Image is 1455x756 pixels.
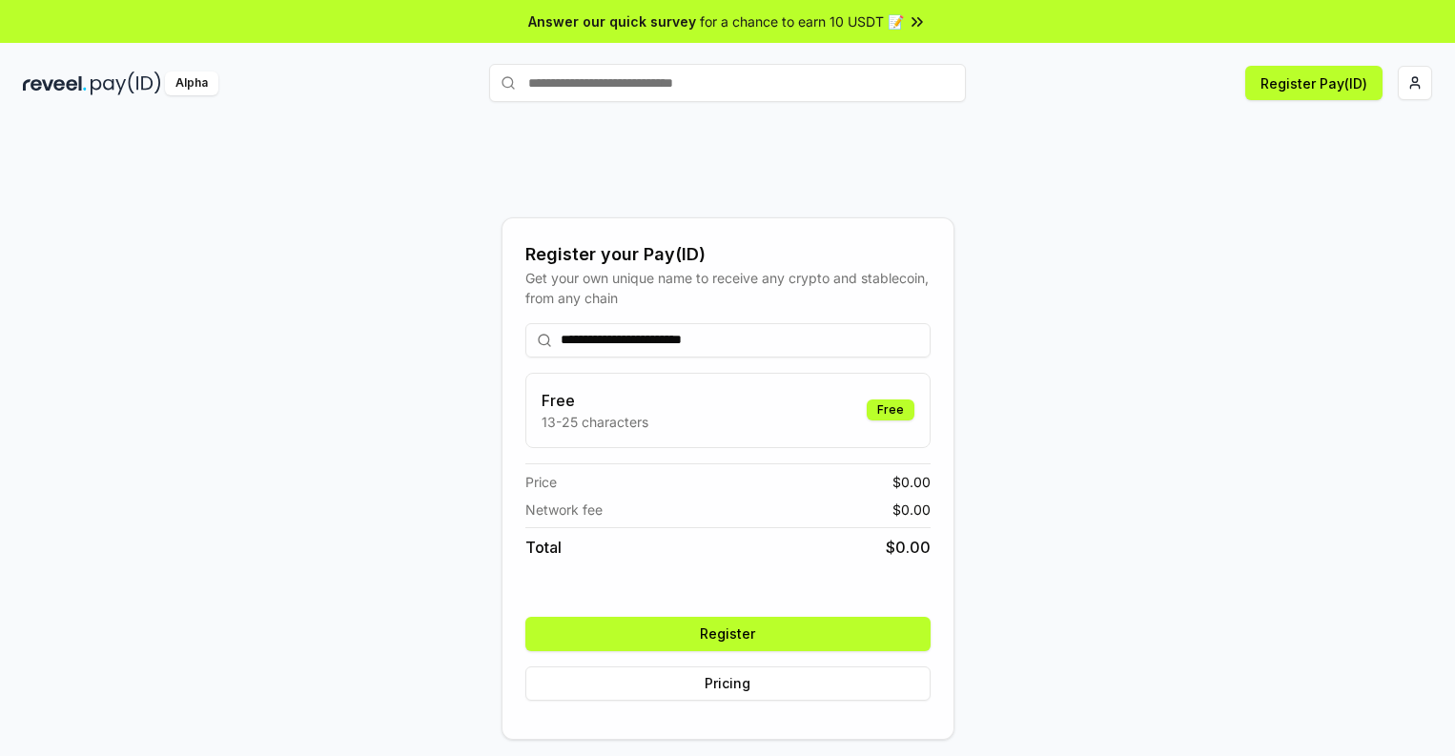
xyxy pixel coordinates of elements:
[525,500,603,520] span: Network fee
[700,11,904,31] span: for a chance to earn 10 USDT 📝
[525,617,931,651] button: Register
[165,72,218,95] div: Alpha
[542,389,648,412] h3: Free
[525,241,931,268] div: Register your Pay(ID)
[528,11,696,31] span: Answer our quick survey
[23,72,87,95] img: reveel_dark
[525,268,931,308] div: Get your own unique name to receive any crypto and stablecoin, from any chain
[525,666,931,701] button: Pricing
[892,500,931,520] span: $ 0.00
[525,536,562,559] span: Total
[886,536,931,559] span: $ 0.00
[867,399,914,420] div: Free
[892,472,931,492] span: $ 0.00
[1245,66,1383,100] button: Register Pay(ID)
[91,72,161,95] img: pay_id
[542,412,648,432] p: 13-25 characters
[525,472,557,492] span: Price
